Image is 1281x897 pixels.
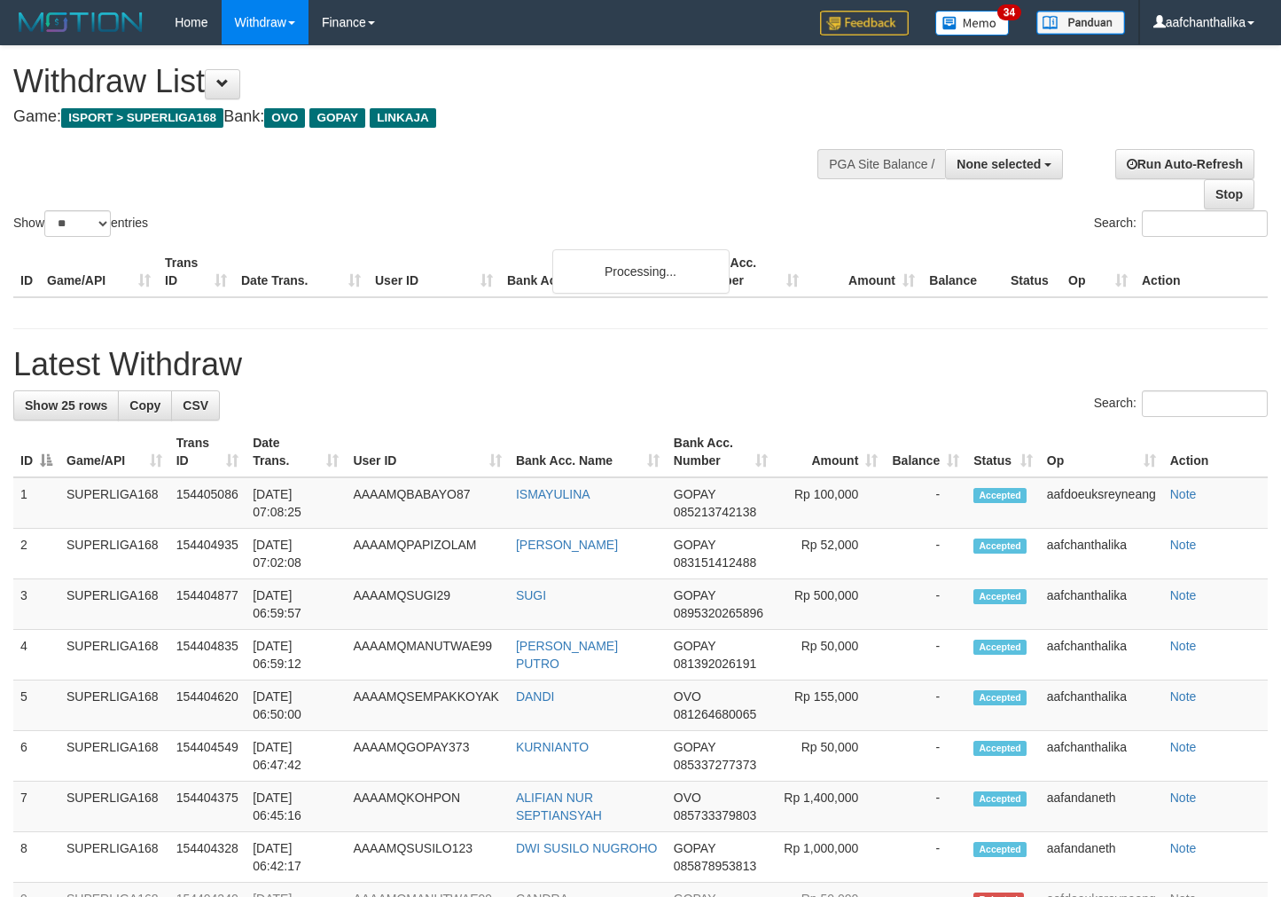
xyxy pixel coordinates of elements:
span: GOPAY [674,740,715,754]
td: Rp 100,000 [775,477,886,529]
th: Status: activate to sort column ascending [966,427,1040,477]
th: Balance: activate to sort column ascending [885,427,966,477]
span: GOPAY [674,841,715,855]
td: - [885,681,966,731]
th: Bank Acc. Name: activate to sort column ascending [509,427,667,477]
th: Op [1061,247,1135,297]
td: SUPERLIGA168 [59,731,169,782]
h4: Game: Bank: [13,108,836,126]
th: Game/API: activate to sort column ascending [59,427,169,477]
span: CSV [183,398,208,413]
a: Show 25 rows [13,390,119,421]
th: Status [1004,247,1061,297]
th: Bank Acc. Name [500,247,690,297]
span: None selected [957,157,1041,171]
td: - [885,579,966,630]
a: SUGI [516,588,546,602]
td: Rp 1,000,000 [775,832,886,883]
span: Copy 083151412488 to clipboard [674,555,756,570]
th: Game/API [40,247,158,297]
td: [DATE] 06:47:42 [246,731,346,782]
td: 4 [13,630,59,681]
td: 154404328 [169,832,246,883]
td: SUPERLIGA168 [59,579,169,630]
td: Rp 50,000 [775,630,886,681]
a: Note [1170,740,1197,754]
span: Copy 081264680065 to clipboard [674,707,756,721]
span: Copy 085878953813 to clipboard [674,859,756,873]
td: [DATE] 06:59:12 [246,630,346,681]
td: SUPERLIGA168 [59,832,169,883]
a: DANDI [516,689,555,704]
span: Accepted [973,488,1027,503]
td: 154404375 [169,782,246,832]
a: ALIFIAN NUR SEPTIANSYAH [516,791,602,822]
td: 2 [13,529,59,579]
td: [DATE] 07:08:25 [246,477,346,529]
td: [DATE] 07:02:08 [246,529,346,579]
img: Button%20Memo.svg [935,11,1010,35]
td: - [885,477,966,529]
td: 7 [13,782,59,832]
th: Op: activate to sort column ascending [1040,427,1163,477]
td: aafandaneth [1040,782,1163,832]
a: Stop [1204,179,1254,209]
th: Bank Acc. Number [690,247,806,297]
span: Copy 085213742138 to clipboard [674,505,756,519]
td: AAAAMQPAPIZOLAM [346,529,508,579]
a: Note [1170,639,1197,653]
td: - [885,832,966,883]
label: Search: [1094,390,1268,417]
span: LINKAJA [370,108,436,128]
a: Note [1170,791,1197,805]
th: Date Trans. [234,247,368,297]
span: Accepted [973,640,1027,655]
th: ID [13,247,40,297]
span: Accepted [973,842,1027,857]
td: Rp 155,000 [775,681,886,731]
a: Copy [118,390,172,421]
td: [DATE] 06:45:16 [246,782,346,832]
input: Search: [1142,210,1268,237]
td: - [885,731,966,782]
a: Note [1170,588,1197,602]
span: Accepted [973,589,1027,604]
td: aafdoeuksreyneang [1040,477,1163,529]
span: GOPAY [309,108,365,128]
td: [DATE] 06:59:57 [246,579,346,630]
span: GOPAY [674,639,715,653]
td: AAAAMQSUGI29 [346,579,508,630]
div: PGA Site Balance / [817,149,945,179]
td: 154404835 [169,630,246,681]
td: [DATE] 06:50:00 [246,681,346,731]
span: OVO [674,689,701,704]
td: 5 [13,681,59,731]
td: 154404620 [169,681,246,731]
th: Action [1135,247,1268,297]
td: [DATE] 06:42:17 [246,832,346,883]
span: Copy 0895320265896 to clipboard [674,606,763,620]
span: Copy 085733379803 to clipboard [674,808,756,822]
td: - [885,782,966,832]
td: SUPERLIGA168 [59,477,169,529]
a: KURNIANTO [516,740,589,754]
h1: Withdraw List [13,64,836,99]
span: Accepted [973,741,1027,756]
span: 34 [997,4,1021,20]
td: Rp 500,000 [775,579,886,630]
span: Copy 085337277373 to clipboard [674,758,756,772]
span: GOPAY [674,538,715,552]
th: User ID [368,247,500,297]
button: None selected [945,149,1063,179]
td: AAAAMQSEMPAKKOYAK [346,681,508,731]
td: Rp 52,000 [775,529,886,579]
td: aafchanthalika [1040,529,1163,579]
th: Action [1163,427,1268,477]
a: CSV [171,390,220,421]
a: Note [1170,538,1197,552]
th: Date Trans.: activate to sort column ascending [246,427,346,477]
img: panduan.png [1036,11,1125,35]
a: [PERSON_NAME] [516,538,618,552]
a: Note [1170,841,1197,855]
td: - [885,630,966,681]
